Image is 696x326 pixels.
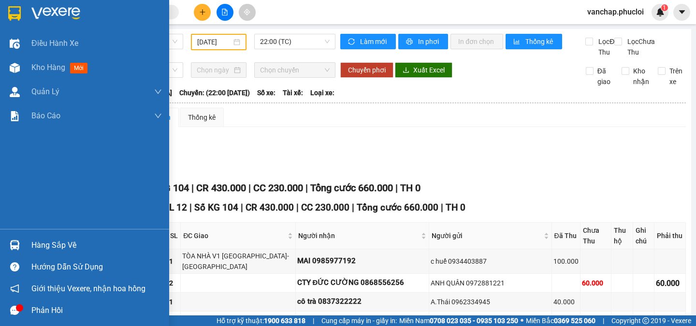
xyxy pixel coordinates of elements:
span: Trên xe [666,66,686,87]
span: Tài xế: [283,87,303,98]
span: Tổng cước 660.000 [310,182,393,194]
span: Cung cấp máy in - giấy in: [321,315,397,326]
span: Báo cáo [31,110,60,122]
span: In phơi [418,36,440,47]
span: Người gửi [432,230,542,241]
span: SL 12 [163,202,187,213]
div: Phản hồi [31,303,162,318]
span: sync [348,38,356,46]
span: ⚪️ [521,319,523,323]
span: mới [70,63,87,73]
span: | [305,182,308,194]
span: Đã giao [594,66,614,87]
div: 100.000 [553,256,579,267]
input: 14/10/2025 [197,37,232,47]
th: SL [168,223,181,249]
span: Kho hàng [31,63,65,72]
div: Hàng sắp về [31,238,162,253]
span: | [395,182,398,194]
strong: 0708 023 035 - 0935 103 250 [430,317,518,325]
div: Hướng dẫn sử dụng [31,260,162,274]
span: aim [244,9,250,15]
span: | [313,315,314,326]
span: Quản Lý [31,85,59,98]
span: Hỗ trợ kỹ thuật: [217,315,305,326]
th: Thu hộ [611,223,633,249]
button: printerIn phơi [398,34,448,49]
span: caret-down [678,8,686,16]
sup: 1 [661,4,668,11]
span: CC 230.000 [301,202,349,213]
input: Chọn ngày [197,65,232,75]
span: Loại xe: [310,87,334,98]
span: | [191,182,194,194]
div: Thống kê [188,112,216,123]
div: A.Thái 0962334945 [431,297,550,307]
span: 22:00 (TC) [260,34,330,49]
span: Thống kê [525,36,554,47]
div: MAI 0985977192 [297,255,427,267]
div: 60.000 [656,277,684,289]
span: TH 0 [400,182,420,194]
span: | [441,202,443,213]
img: warehouse-icon [10,87,20,97]
span: Kho nhận [629,66,653,87]
span: | [603,315,604,326]
div: c huế 0934403887 [431,256,550,267]
strong: 0369 525 060 [554,317,595,325]
button: Chuyển phơi [340,62,393,78]
span: ĐC Giao [183,230,285,241]
button: syncLàm mới [340,34,396,49]
span: Giới thiệu Vexere, nhận hoa hồng [31,283,145,295]
div: 1 [169,256,179,267]
span: | [248,182,251,194]
div: 2 [169,278,179,288]
span: message [10,306,19,315]
span: Số xe: [257,87,275,98]
span: TH 0 [446,202,465,213]
img: warehouse-icon [10,39,20,49]
div: ANH QUÂN 0972881221 [431,278,550,288]
span: download [403,67,409,74]
button: caret-down [673,4,690,21]
div: CTY ĐỨC CƯỜNG 0868556256 [297,277,427,289]
span: CR 430.000 [196,182,246,194]
span: Chọn chuyến [260,63,330,77]
span: | [296,202,299,213]
span: Xuất Excel [413,65,445,75]
button: aim [239,4,256,21]
span: Chuyến: (22:00 [DATE]) [179,87,250,98]
button: bar-chartThống kê [506,34,562,49]
span: CC 230.000 [253,182,303,194]
div: 40.000 [553,297,579,307]
img: icon-new-feature [656,8,665,16]
th: Chưa Thu [580,223,612,249]
span: Người nhận [298,230,419,241]
div: TÒA NHÀ V1 [GEOGRAPHIC_DATA]- [GEOGRAPHIC_DATA] [182,251,293,272]
span: Lọc Đã Thu [594,36,620,57]
span: Tổng cước 660.000 [357,202,438,213]
span: | [352,202,354,213]
span: down [154,88,162,96]
button: downloadXuất Excel [395,62,452,78]
span: printer [406,38,414,46]
th: Ghi chú [633,223,654,249]
img: warehouse-icon [10,240,20,250]
img: warehouse-icon [10,63,20,73]
span: CR 430.000 [246,202,294,213]
span: Số KG 104 [194,202,238,213]
span: | [189,202,192,213]
strong: 1900 633 818 [264,317,305,325]
span: copyright [642,317,649,324]
span: bar-chart [513,38,522,46]
span: | [241,202,243,213]
span: Lọc Chưa Thu [623,36,657,57]
button: plus [194,4,211,21]
span: Miền Nam [399,315,518,326]
th: Phải thu [654,223,686,249]
span: notification [10,284,19,293]
button: In đơn chọn [450,34,503,49]
span: question-circle [10,262,19,271]
span: Làm mới [360,36,388,47]
span: Miền Bắc [526,315,595,326]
